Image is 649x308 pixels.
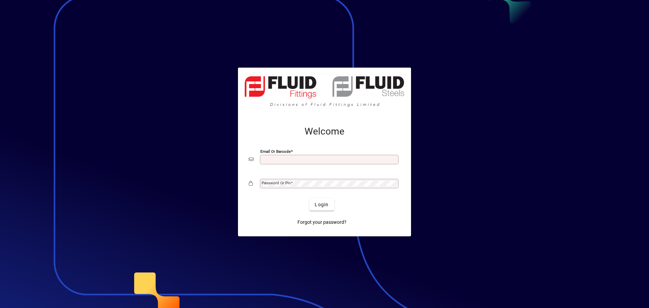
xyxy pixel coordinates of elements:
h2: Welcome [249,126,400,137]
span: Login [315,201,329,208]
span: Forgot your password? [297,219,346,226]
mat-label: Password or Pin [262,181,291,185]
button: Login [309,198,334,211]
a: Forgot your password? [295,216,349,228]
mat-label: Email or Barcode [260,149,291,154]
